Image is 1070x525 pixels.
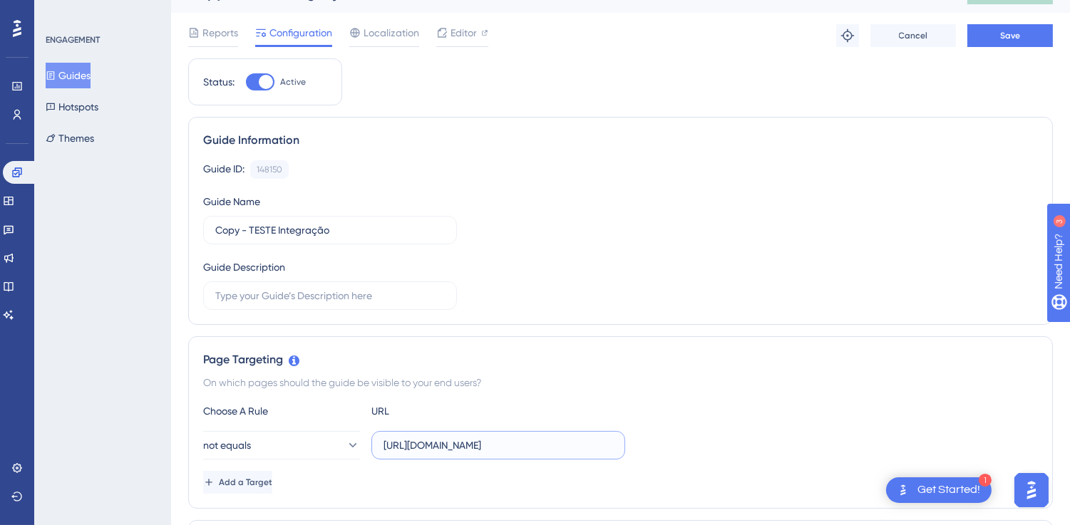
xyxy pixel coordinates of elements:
div: Open Get Started! checklist, remaining modules: 1 [886,477,992,503]
span: Need Help? [34,4,89,21]
button: Cancel [870,24,956,47]
button: Save [967,24,1053,47]
div: Page Targeting [203,351,1038,368]
div: 3 [98,7,103,19]
button: Themes [46,125,94,151]
div: URL [371,402,528,420]
button: Guides [46,63,91,88]
span: Editor [451,24,477,41]
input: Type your Guide’s Name here [215,222,445,238]
span: Cancel [899,30,928,41]
span: Localization [364,24,419,41]
button: Hotspots [46,94,98,120]
div: Guide Information [203,132,1038,149]
div: ENGAGEMENT [46,34,100,46]
div: Get Started! [917,482,980,498]
button: Add a Target [203,471,272,494]
button: not equals [203,431,360,459]
input: yourwebsite.com/path [384,437,613,453]
iframe: UserGuiding AI Assistant Launcher [1010,469,1053,511]
span: Add a Target [219,477,272,488]
div: Guide ID: [203,160,245,179]
div: Choose A Rule [203,402,360,420]
span: Configuration [269,24,332,41]
span: Reports [202,24,238,41]
div: 148150 [257,164,282,175]
div: Status: [203,73,235,90]
span: not equals [203,437,251,454]
div: Guide Description [203,259,285,276]
div: 1 [979,474,992,487]
img: launcher-image-alternative-text [895,482,912,499]
span: Active [280,76,306,88]
div: Guide Name [203,193,260,210]
div: On which pages should the guide be visible to your end users? [203,374,1038,391]
span: Save [1000,30,1020,41]
input: Type your Guide’s Description here [215,288,445,303]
